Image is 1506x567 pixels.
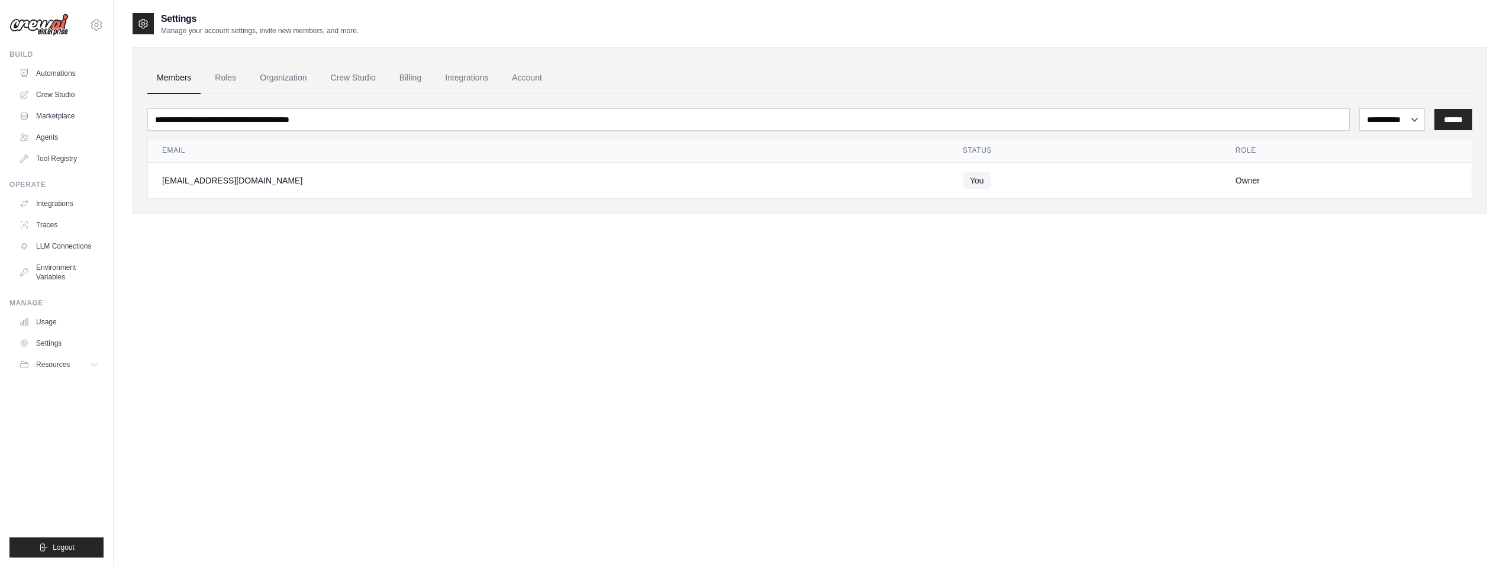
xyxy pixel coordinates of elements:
a: Marketplace [14,107,104,125]
a: Environment Variables [14,258,104,286]
a: Usage [14,313,104,331]
a: Billing [390,62,431,94]
p: Manage your account settings, invite new members, and more. [161,26,359,36]
h2: Settings [161,12,359,26]
a: Account [502,62,552,94]
span: You [963,172,991,189]
span: Logout [53,543,75,552]
a: Crew Studio [14,85,104,104]
img: Logo [9,14,69,36]
div: Owner [1236,175,1457,186]
div: Manage [9,298,104,308]
button: Logout [9,537,104,558]
th: Role [1221,138,1472,163]
a: Automations [14,64,104,83]
th: Email [148,138,949,163]
th: Status [949,138,1221,163]
div: [EMAIL_ADDRESS][DOMAIN_NAME] [162,175,934,186]
div: Operate [9,180,104,189]
div: Build [9,50,104,59]
a: Traces [14,215,104,234]
a: Roles [205,62,246,94]
a: Agents [14,128,104,147]
iframe: Chat Widget [1447,510,1506,567]
a: Integrations [436,62,498,94]
a: Crew Studio [321,62,385,94]
a: Tool Registry [14,149,104,168]
span: Resources [36,360,70,369]
a: Settings [14,334,104,353]
a: Organization [250,62,316,94]
a: Members [147,62,201,94]
a: LLM Connections [14,237,104,256]
button: Resources [14,355,104,374]
a: Integrations [14,194,104,213]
